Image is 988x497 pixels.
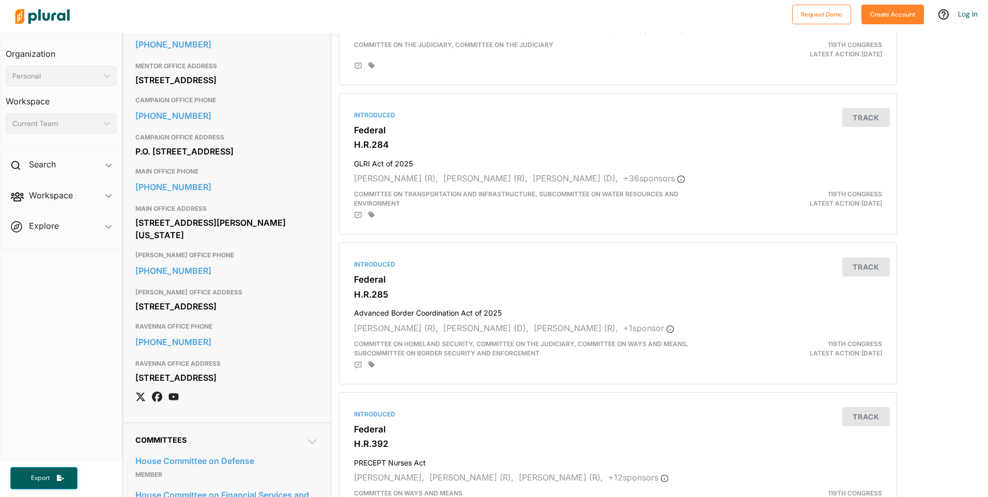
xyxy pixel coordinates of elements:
[135,60,318,72] h3: MENTOR OFFICE ADDRESS
[135,108,318,123] a: [PHONE_NUMBER]
[354,424,882,434] h3: Federal
[861,8,924,19] a: Create Account
[354,62,362,70] div: Add Position Statement
[135,263,318,278] a: [PHONE_NUMBER]
[135,72,318,88] div: [STREET_ADDRESS]
[135,469,318,481] p: Member
[135,436,187,444] span: Committees
[354,489,462,497] span: Committee on Ways and Means
[29,159,56,170] h2: Search
[623,173,685,183] span: + 36 sponsor s
[135,203,318,215] h3: MAIN OFFICE ADDRESS
[354,304,882,318] h4: Advanced Border Coordination Act of 2025
[792,5,851,24] button: Request Demo
[6,86,117,109] h3: Workspace
[354,139,882,150] h3: H.R.284
[828,489,882,497] span: 119th Congress
[354,361,362,369] div: Add Position Statement
[135,320,318,333] h3: RAVENNA OFFICE PHONE
[828,190,882,198] span: 119th Congress
[828,340,882,348] span: 119th Congress
[135,215,318,243] div: [STREET_ADDRESS][PERSON_NAME][US_STATE]
[135,165,318,178] h3: MAIN OFFICE PHONE
[608,472,669,483] span: + 12 sponsor s
[443,323,529,333] span: [PERSON_NAME] (D),
[135,249,318,261] h3: [PERSON_NAME] OFFICE PHONE
[708,190,890,208] div: Latest Action: [DATE]
[354,323,438,333] span: [PERSON_NAME] (R),
[354,111,882,120] div: Introduced
[354,41,553,49] span: Committee on the Judiciary, Committee on the Judiciary
[708,40,890,59] div: Latest Action: [DATE]
[708,339,890,358] div: Latest Action: [DATE]
[24,474,57,483] span: Export
[534,323,618,333] span: [PERSON_NAME] (R),
[368,62,375,69] div: Add tags
[135,94,318,106] h3: CAMPAIGN OFFICE PHONE
[368,211,375,219] div: Add tags
[828,41,882,49] span: 119th Congress
[6,39,117,61] h3: Organization
[135,370,318,385] div: [STREET_ADDRESS]
[623,323,674,333] span: + 1 sponsor
[12,71,100,82] div: Personal
[533,173,618,183] span: [PERSON_NAME] (D),
[354,289,882,300] h3: H.R.285
[354,410,882,419] div: Introduced
[354,125,882,135] h3: Federal
[135,131,318,144] h3: CAMPAIGN OFFICE ADDRESS
[842,407,890,426] button: Track
[842,108,890,127] button: Track
[135,334,318,350] a: [PHONE_NUMBER]
[443,173,528,183] span: [PERSON_NAME] (R),
[354,154,882,168] h4: GLRI Act of 2025
[354,439,882,449] h3: H.R.392
[354,260,882,269] div: Introduced
[135,144,318,159] div: P.O. [STREET_ADDRESS]
[135,286,318,299] h3: [PERSON_NAME] OFFICE ADDRESS
[792,8,851,19] a: Request Demo
[354,472,424,483] span: [PERSON_NAME],
[354,274,882,285] h3: Federal
[429,472,514,483] span: [PERSON_NAME] (R),
[135,179,318,195] a: [PHONE_NUMBER]
[368,361,375,368] div: Add tags
[10,467,78,489] button: Export
[354,340,688,357] span: Committee on Homeland Security, Committee on the Judiciary, Committee on Ways and Means, Subcommi...
[958,9,978,19] a: Log In
[135,299,318,314] div: [STREET_ADDRESS]
[12,118,100,129] div: Current Team
[135,37,318,52] a: [PHONE_NUMBER]
[135,358,318,370] h3: RAVENNA OFFICE ADDRESS
[842,257,890,276] button: Track
[354,454,882,468] h4: PRECEPT Nurses Act
[354,211,362,220] div: Add Position Statement
[354,190,678,207] span: Committee on Transportation and Infrastructure, Subcommittee on Water Resources and Environment
[135,453,318,469] a: House Committee on Defense
[519,472,603,483] span: [PERSON_NAME] (R),
[861,5,924,24] button: Create Account
[354,173,438,183] span: [PERSON_NAME] (R),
